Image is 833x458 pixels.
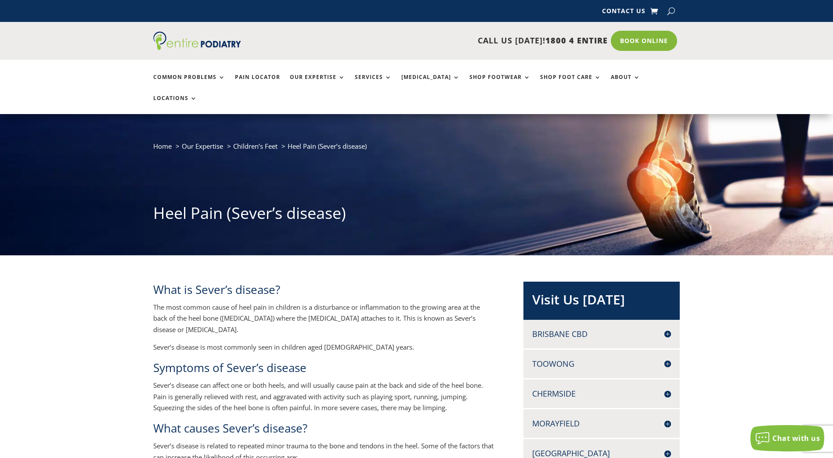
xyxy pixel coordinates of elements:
[153,360,495,380] h2: Symptoms of Sever’s disease
[153,420,495,440] h2: What causes Sever’s disease?
[288,142,367,150] span: Heel Pain (Sever’s disease)
[401,74,460,93] a: [MEDICAL_DATA]
[545,35,608,46] span: 1800 4 ENTIRE
[233,142,278,150] a: Children’s Feet
[153,43,241,52] a: Entire Podiatry
[182,142,223,150] a: Our Expertise
[469,74,530,93] a: Shop Footwear
[153,74,225,93] a: Common Problems
[290,74,345,93] a: Our Expertise
[153,202,680,229] h1: Heel Pain (Sever’s disease)
[532,290,671,313] h2: Visit Us [DATE]
[153,95,197,114] a: Locations
[153,282,495,302] h2: What is Sever’s disease?
[153,142,172,150] a: Home
[153,380,495,420] p: Sever’s disease can affect one or both heels, and will usually cause pain at the back and side of...
[772,433,820,443] span: Chat with us
[532,329,671,340] h4: Brisbane CBD
[611,74,640,93] a: About
[153,140,680,158] nav: breadcrumb
[153,302,495,342] p: The most common cause of heel pain in children is a disturbance or inflammation to the growing ar...
[540,74,601,93] a: Shop Foot Care
[532,358,671,369] h4: Toowong
[153,32,241,50] img: logo (1)
[532,388,671,399] h4: Chermside
[355,74,392,93] a: Services
[275,35,608,47] p: CALL US [DATE]!
[532,418,671,429] h4: Morayfield
[602,8,645,18] a: Contact Us
[611,31,677,51] a: Book Online
[153,342,495,360] p: Sever’s disease is most commonly seen in children aged [DEMOGRAPHIC_DATA] years.
[750,425,824,451] button: Chat with us
[235,74,280,93] a: Pain Locator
